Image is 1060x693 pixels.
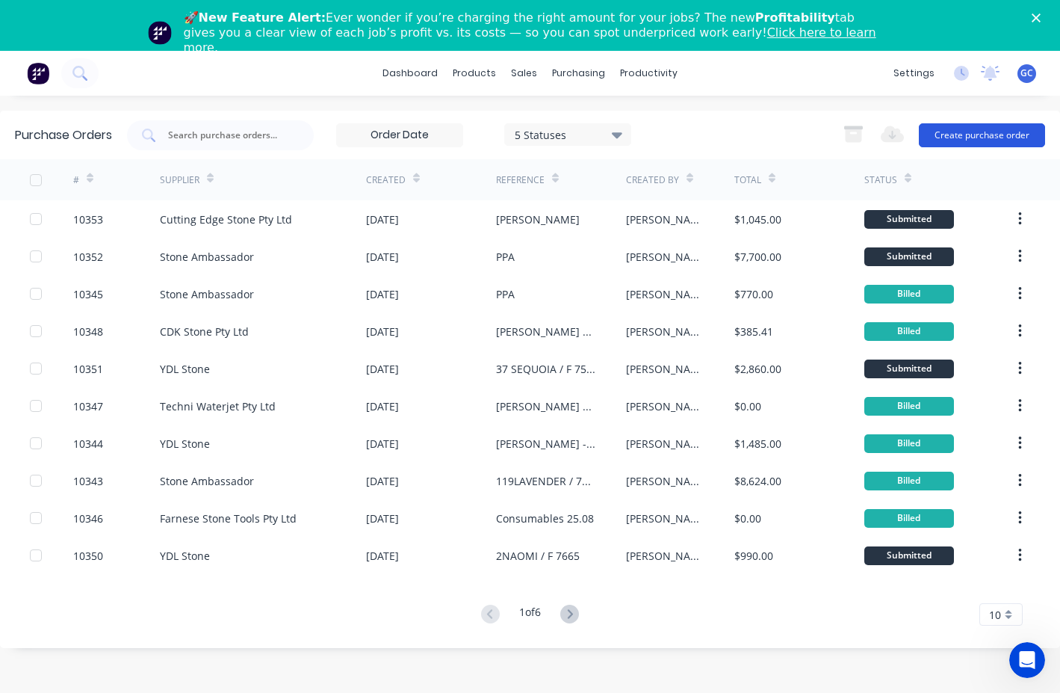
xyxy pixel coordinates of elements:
div: [DATE] [366,249,399,265]
div: [DATE] [366,324,399,339]
div: 10346 [73,511,103,526]
div: Stone Ambassador [160,286,254,302]
div: [DATE] [366,511,399,526]
div: Billed [864,434,954,453]
div: 10350 [73,548,103,564]
div: Created By [626,173,679,187]
div: $770.00 [734,286,773,302]
div: [PERSON_NAME] [626,511,704,526]
div: productivity [613,62,685,84]
div: 10344 [73,436,103,452]
div: 5 Statuses [515,126,622,142]
div: [PERSON_NAME] - LOT 34 & 35 [496,436,596,452]
div: [PERSON_NAME] [626,212,704,227]
div: 10351 [73,361,103,377]
div: Created [366,173,406,187]
div: settings [886,62,942,84]
div: purchasing [545,62,613,84]
div: [DATE] [366,548,399,564]
div: 2NAOMI / F 7665 [496,548,580,564]
div: 10343 [73,473,103,489]
div: Stone Ambassador [160,249,254,265]
div: # [73,173,79,187]
a: Click here to learn more. [184,25,876,55]
div: $7,700.00 [734,249,781,265]
div: Stone Ambassador [160,473,254,489]
img: Profile image for Team [148,21,172,45]
div: 10347 [73,398,103,414]
div: [DATE] [366,473,399,489]
div: $8,624.00 [734,473,781,489]
div: $2,860.00 [734,361,781,377]
div: Billed [864,285,954,304]
div: [PERSON_NAME] [626,249,704,265]
div: 10353 [73,212,103,227]
div: Supplier [160,173,199,187]
div: Billed [864,509,954,528]
span: GC [1020,67,1033,80]
div: Submitted [864,546,954,565]
div: PPA [496,249,515,265]
div: [DATE] [366,436,399,452]
div: YDL Stone [160,361,210,377]
div: Submitted [864,210,954,229]
img: Factory [27,62,49,84]
div: [PERSON_NAME] [626,324,704,339]
span: 10 [989,607,1001,623]
b: Profitability [755,10,835,25]
div: $990.00 [734,548,773,564]
div: Status [864,173,897,187]
div: Consumables 25.08 [496,511,594,526]
input: Search purchase orders... [167,128,291,143]
div: YDL Stone [160,436,210,452]
div: [PERSON_NAME] [496,212,580,227]
div: [DATE] [366,361,399,377]
div: 10352 [73,249,103,265]
div: Total [734,173,761,187]
div: 10348 [73,324,103,339]
div: 37 SEQUOIA / F 7584 [496,361,596,377]
div: Purchase Orders [15,126,112,144]
b: New Feature Alert: [199,10,326,25]
div: $1,485.00 [734,436,781,452]
div: CDK Stone Pty Ltd [160,324,249,339]
div: Farnese Stone Tools Pty Ltd [160,511,297,526]
div: $1,045.00 [734,212,781,227]
div: $0.00 [734,511,761,526]
div: Submitted [864,247,954,266]
div: [DATE] [366,398,399,414]
div: Billed [864,397,954,416]
div: [DATE] [366,212,399,227]
div: [PERSON_NAME] 26.08 [496,398,596,414]
div: YDL Stone [160,548,210,564]
div: Cutting Edge Stone Pty Ltd [160,212,292,227]
div: [DATE] [366,286,399,302]
div: Billed [864,322,954,341]
div: Reference [496,173,545,187]
input: Order Date [337,124,462,147]
div: Close [1032,13,1047,22]
div: [PERSON_NAME] [626,548,704,564]
div: Techni Waterjet Pty Ltd [160,398,276,414]
div: [PERSON_NAME] [626,286,704,302]
div: $0.00 [734,398,761,414]
div: products [445,62,503,84]
button: Create purchase order [919,123,1045,147]
div: sales [503,62,545,84]
div: 🚀 Ever wonder if you’re charging the right amount for your jobs? The new tab gives you a clear vi... [184,10,889,55]
div: [PERSON_NAME] [626,398,704,414]
div: 10345 [73,286,103,302]
div: PPA [496,286,515,302]
div: [PERSON_NAME] 26.08 [496,324,596,339]
div: Submitted [864,360,954,378]
div: $385.41 [734,324,773,339]
iframe: Intercom live chat [1009,642,1045,678]
div: [PERSON_NAME] [626,361,704,377]
a: dashboard [375,62,445,84]
div: [PERSON_NAME] [626,436,704,452]
div: 119LAVENDER / 7635 [496,473,596,489]
div: Billed [864,472,954,490]
div: [PERSON_NAME] [626,473,704,489]
div: 1 of 6 [519,604,541,626]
